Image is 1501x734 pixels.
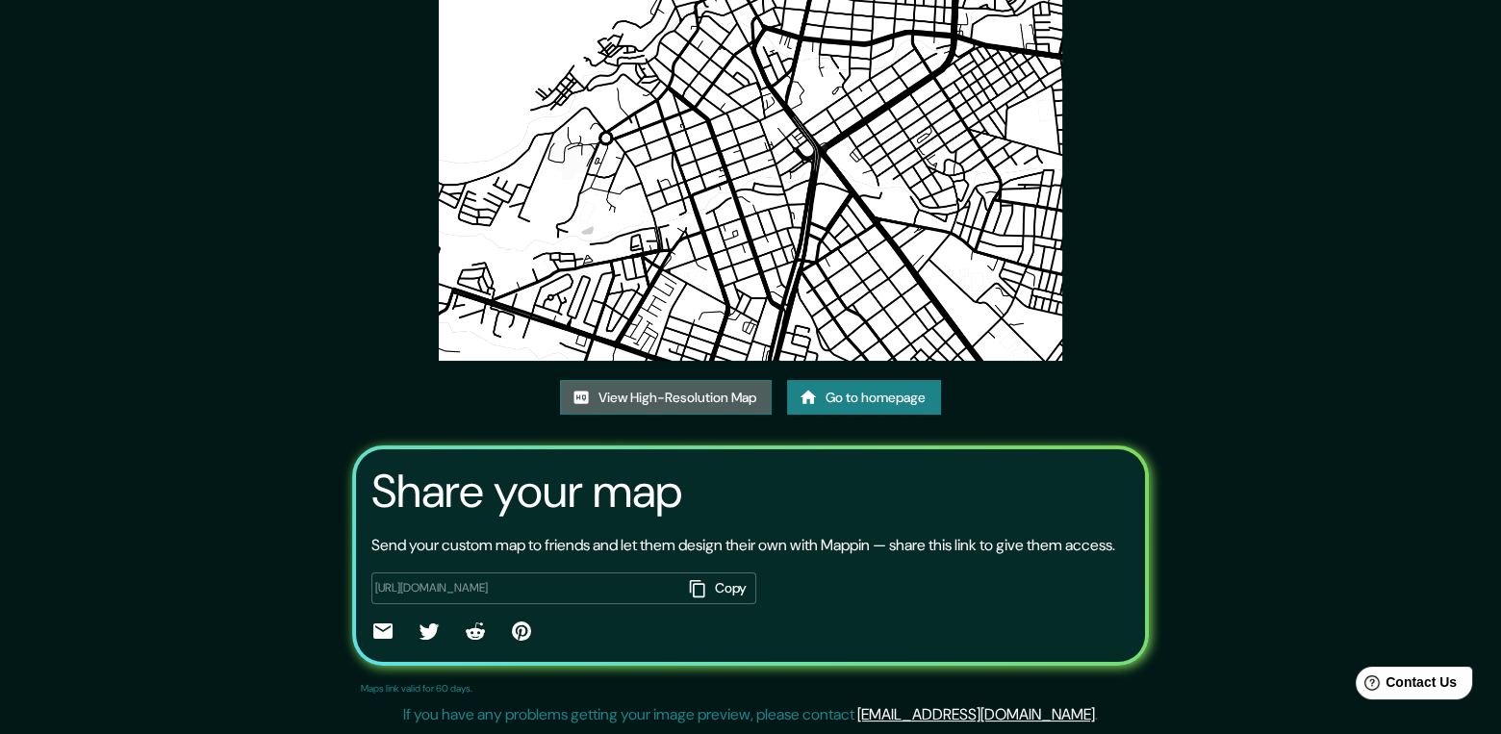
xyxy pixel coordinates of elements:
[681,572,756,604] button: Copy
[371,534,1115,557] p: Send your custom map to friends and let them design their own with Mappin — share this link to gi...
[787,380,941,416] a: Go to homepage
[857,704,1095,724] a: [EMAIL_ADDRESS][DOMAIN_NAME]
[1330,659,1480,713] iframe: Help widget launcher
[371,465,682,519] h3: Share your map
[560,380,772,416] a: View High-Resolution Map
[361,681,472,696] p: Maps link valid for 60 days.
[403,703,1098,726] p: If you have any problems getting your image preview, please contact .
